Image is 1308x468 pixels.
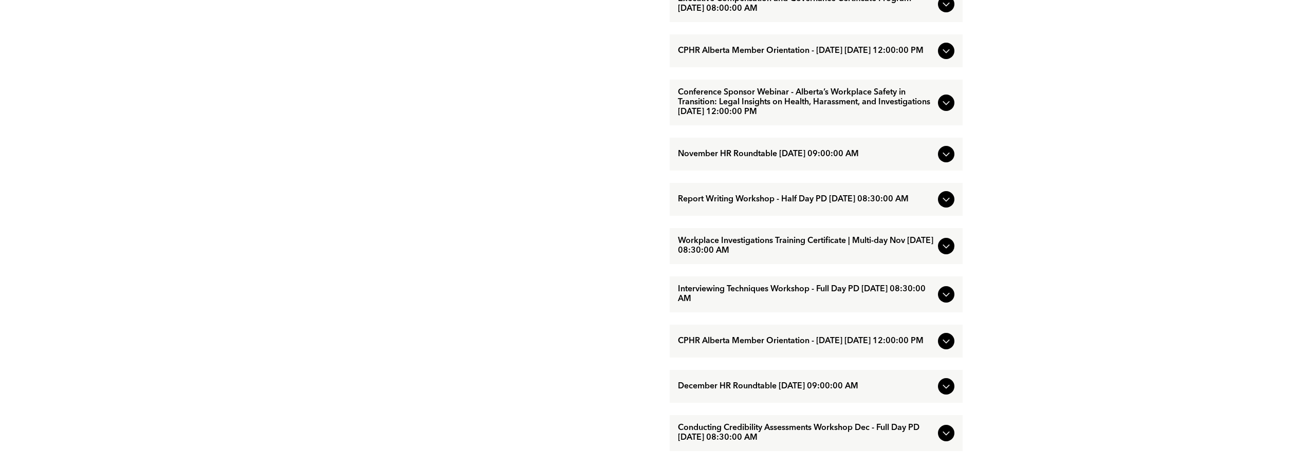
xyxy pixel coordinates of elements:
[678,236,934,256] span: Workplace Investigations Training Certificate | Multi-day Nov [DATE] 08:30:00 AM
[678,195,934,204] span: Report Writing Workshop - Half Day PD [DATE] 08:30:00 AM
[678,423,934,443] span: Conducting Credibility Assessments Workshop Dec - Full Day PD [DATE] 08:30:00 AM
[678,149,934,159] span: November HR Roundtable [DATE] 09:00:00 AM
[678,46,934,56] span: CPHR Alberta Member Orientation - [DATE] [DATE] 12:00:00 PM
[678,88,934,117] span: Conference Sponsor Webinar - Alberta’s Workplace Safety in Transition: Legal Insights on Health, ...
[678,382,934,391] span: December HR Roundtable [DATE] 09:00:00 AM
[678,285,934,304] span: Interviewing Techniques Workshop - Full Day PD [DATE] 08:30:00 AM
[678,336,934,346] span: CPHR Alberta Member Orientation - [DATE] [DATE] 12:00:00 PM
